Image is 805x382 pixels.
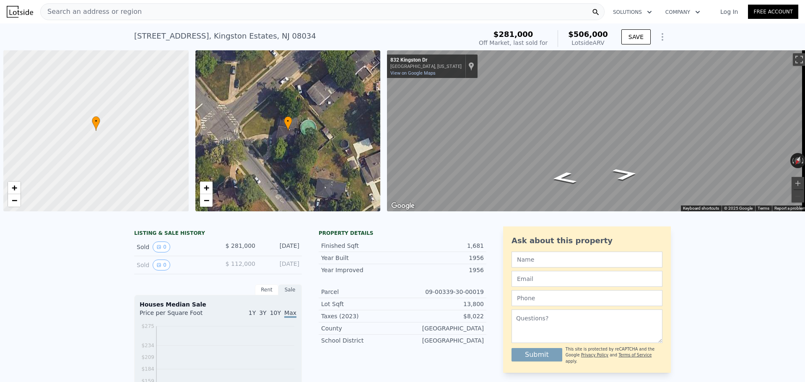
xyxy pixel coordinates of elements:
input: Name [512,252,662,268]
span: + [203,182,209,193]
div: Price per Square Foot [140,309,218,322]
div: Sold [137,242,211,252]
img: Lotside [7,6,33,18]
a: Log In [710,8,748,16]
span: Search an address or region [41,7,142,17]
tspan: $234 [141,343,154,348]
div: • [284,116,292,131]
button: View historical data [153,260,170,270]
div: Parcel [321,288,402,296]
div: Sold [137,260,211,270]
div: 09-00339-30-00019 [402,288,484,296]
a: Terms (opens in new tab) [758,206,769,210]
input: Phone [512,290,662,306]
div: [GEOGRAPHIC_DATA], [US_STATE] [390,64,462,69]
div: [DATE] [262,260,299,270]
a: Zoom out [8,194,21,207]
div: Finished Sqft [321,242,402,250]
div: Lot Sqft [321,300,402,308]
div: • [92,116,100,131]
span: − [12,195,17,205]
div: Sale [278,284,302,295]
div: Houses Median Sale [140,300,296,309]
span: Max [284,309,296,318]
div: 13,800 [402,300,484,308]
button: View historical data [153,242,170,252]
div: This site is protected by reCAPTCHA and the Google and apply. [566,346,662,364]
div: Ask about this property [512,235,662,247]
img: Google [389,200,417,211]
div: Property details [319,230,486,236]
div: $8,022 [402,312,484,320]
div: LISTING & SALE HISTORY [134,230,302,238]
a: Open this area in Google Maps (opens a new window) [389,200,417,211]
div: [GEOGRAPHIC_DATA] [402,336,484,345]
div: [STREET_ADDRESS] , Kingston Estates , NJ 08034 [134,30,316,42]
span: 1Y [249,309,256,316]
span: $281,000 [493,30,533,39]
span: 3Y [259,309,266,316]
button: Submit [512,348,562,361]
a: Show location on map [468,62,474,71]
span: $ 281,000 [226,242,255,249]
div: Off Market, last sold for [479,39,548,47]
a: Free Account [748,5,798,19]
div: County [321,324,402,333]
div: 1956 [402,266,484,274]
span: + [12,182,17,193]
button: Keyboard shortcuts [683,205,719,211]
div: Year Built [321,254,402,262]
span: $ 112,000 [226,260,255,267]
a: Zoom in [8,182,21,194]
a: Terms of Service [618,353,652,357]
path: Go Southwest, Kingston Dr [602,165,649,183]
div: Rent [255,284,278,295]
button: Zoom out [792,190,804,203]
div: 1,681 [402,242,484,250]
span: 10Y [270,309,281,316]
a: Privacy Policy [581,353,608,357]
div: 1956 [402,254,484,262]
button: Rotate counterclockwise [790,153,795,168]
path: Go Northeast, Kingston Dr [540,169,587,187]
a: Zoom in [200,182,213,194]
tspan: $184 [141,366,154,372]
div: Lotside ARV [568,39,608,47]
button: Zoom in [792,177,804,190]
span: • [284,117,292,125]
button: Solutions [606,5,659,20]
span: $506,000 [568,30,608,39]
button: Company [659,5,707,20]
div: [DATE] [262,242,299,252]
div: 832 Kingston Dr [390,57,462,64]
input: Email [512,271,662,287]
button: SAVE [621,29,651,44]
a: Zoom out [200,194,213,207]
tspan: $275 [141,323,154,329]
div: Year Improved [321,266,402,274]
span: • [92,117,100,125]
span: © 2025 Google [724,206,753,210]
tspan: $209 [141,354,154,360]
button: Reset the view [792,153,805,169]
button: Show Options [654,29,671,45]
a: View on Google Maps [390,70,436,76]
div: [GEOGRAPHIC_DATA] [402,324,484,333]
div: School District [321,336,402,345]
span: − [203,195,209,205]
div: Taxes (2023) [321,312,402,320]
